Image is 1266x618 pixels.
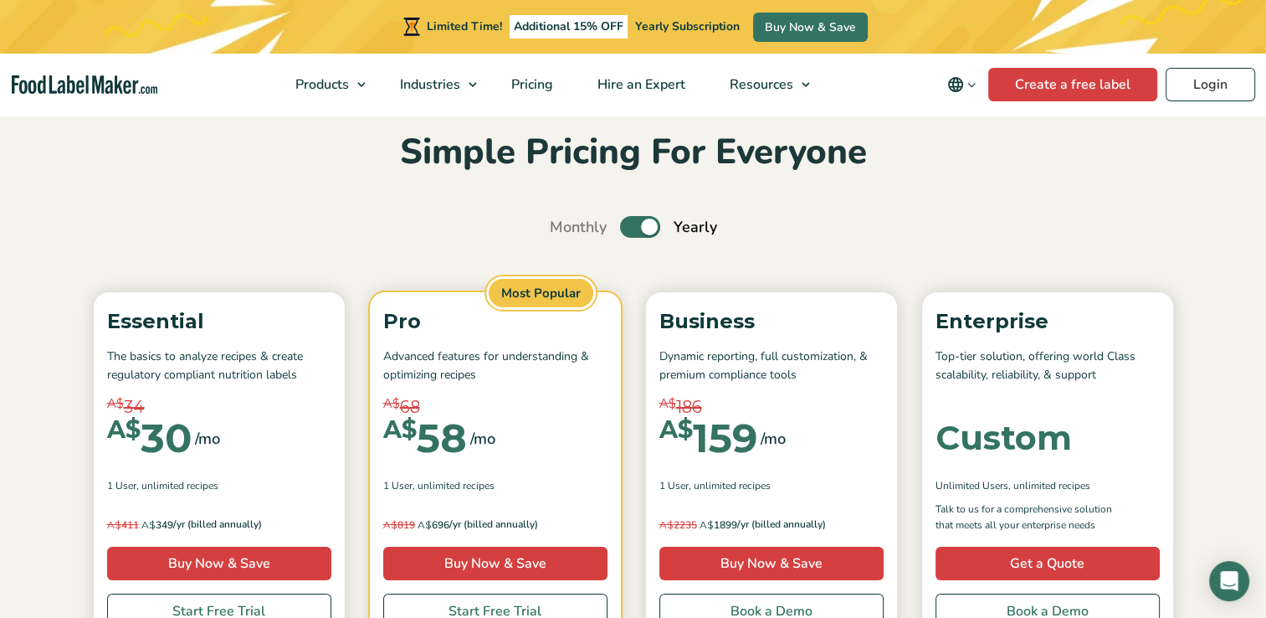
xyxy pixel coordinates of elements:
span: 68 [400,394,420,420]
label: Toggle [620,216,660,238]
span: A$ [107,518,121,531]
a: Buy Now & Save [753,13,868,42]
span: 34 [124,394,145,420]
span: A$ [383,394,400,414]
span: A$ [700,518,714,531]
span: /yr (billed annually) [173,517,262,533]
p: Business [659,306,884,337]
p: Essential [107,306,331,337]
span: Pricing [506,75,555,94]
a: Pricing [489,54,571,116]
p: Talk to us for a comprehensive solution that meets all your enterprise needs [935,502,1128,533]
span: Resources [725,75,795,94]
a: Buy Now & Save [107,547,331,580]
span: A$ [383,418,417,442]
del: 411 [107,518,139,532]
span: Monthly [550,216,607,239]
span: A$ [141,518,156,531]
del: 2235 [659,518,697,532]
span: 1899 [659,517,737,533]
h2: Simple Pricing For Everyone [85,130,1181,176]
div: 30 [107,418,192,458]
span: 186 [676,394,702,420]
p: Dynamic reporting, full customization, & premium compliance tools [659,348,884,385]
p: Enterprise [935,306,1160,337]
span: /yr (billed annually) [737,517,826,533]
span: 349 [107,517,173,533]
span: Yearly Subscription [635,18,740,34]
span: Yearly [674,216,717,239]
span: Most Popular [486,276,596,311]
span: Industries [395,75,462,94]
div: Custom [935,421,1072,455]
span: A$ [659,518,674,531]
a: Food Label Maker homepage [12,75,157,95]
p: Pro [383,306,607,337]
span: A$ [107,418,141,442]
span: /mo [761,427,786,451]
span: A$ [383,518,397,531]
span: , Unlimited Recipes [689,478,771,493]
a: Create a free label [988,68,1157,101]
button: Change language [935,68,988,101]
a: Industries [378,54,485,116]
span: 1 User [659,478,689,493]
span: 1 User [107,478,136,493]
span: , Unlimited Recipes [1008,478,1090,493]
a: Login [1166,68,1255,101]
div: 159 [659,418,757,458]
span: A$ [418,518,432,531]
p: Top-tier solution, offering world Class scalability, reliability, & support [935,348,1160,385]
span: A$ [659,418,693,442]
span: Hire an Expert [592,75,687,94]
span: A$ [659,394,676,414]
span: Limited Time! [427,18,502,34]
span: 1 User [383,478,413,493]
del: 819 [383,518,415,532]
span: Products [290,75,351,94]
a: Products [274,54,374,116]
span: , Unlimited Recipes [136,478,218,493]
div: 58 [383,418,467,458]
span: /yr (billed annually) [449,517,538,533]
a: Get a Quote [935,547,1160,580]
p: The basics to analyze recipes & create regulatory compliant nutrition labels [107,348,331,385]
p: Advanced features for understanding & optimizing recipes [383,348,607,385]
span: A$ [107,394,124,414]
div: Open Intercom Messenger [1209,561,1249,601]
span: Unlimited Users [935,478,1008,493]
a: Buy Now & Save [383,547,607,580]
span: Additional 15% OFF [510,15,628,39]
a: Resources [708,54,818,116]
span: 696 [383,517,449,533]
a: Buy Now & Save [659,547,884,580]
span: , Unlimited Recipes [413,478,495,493]
span: /mo [470,427,495,451]
a: Hire an Expert [576,54,704,116]
span: /mo [195,427,220,451]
